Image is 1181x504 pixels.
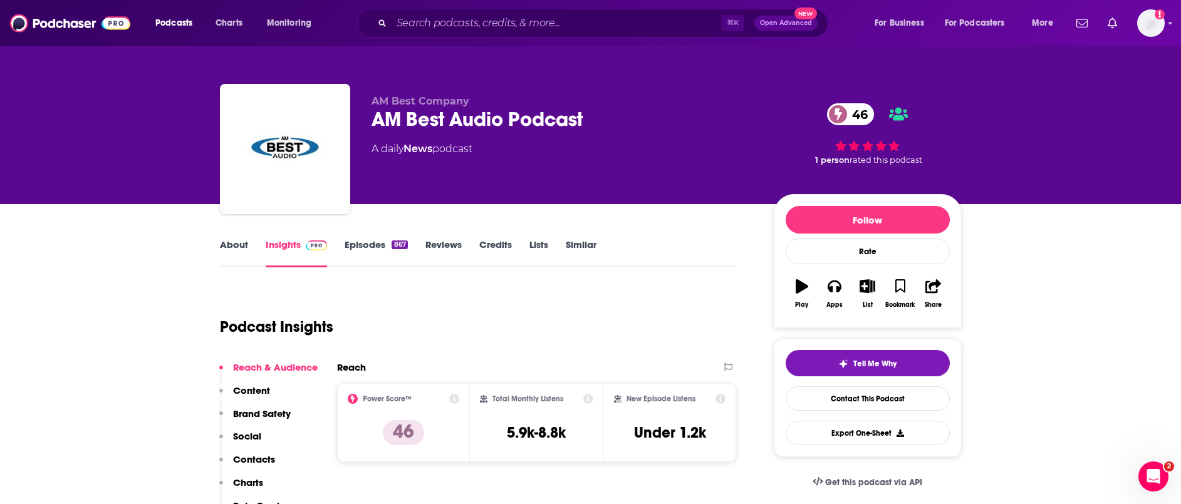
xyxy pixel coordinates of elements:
button: Charts [219,476,263,500]
span: Logged in as elleb2btech [1137,9,1165,37]
p: Content [233,384,270,396]
h3: Under 1.2k [634,423,706,442]
button: Reach & Audience [219,361,318,384]
button: Bookmark [884,271,917,316]
span: More [1032,14,1053,32]
div: Search podcasts, credits, & more... [369,9,840,38]
svg: Add a profile image [1155,9,1165,19]
a: Show notifications dropdown [1103,13,1122,34]
button: tell me why sparkleTell Me Why [786,350,950,376]
a: Contact This Podcast [786,386,950,411]
a: Get this podcast via API [803,467,933,498]
p: Social [233,430,261,442]
button: Brand Safety [219,408,291,431]
h3: 5.9k-8.8k [507,423,566,442]
h2: Reach [337,361,366,373]
p: 46 [383,420,424,445]
div: Play [795,301,808,309]
img: AM Best Audio Podcast [222,86,348,212]
span: Podcasts [155,14,192,32]
div: List [863,301,873,309]
h2: New Episode Listens [627,394,695,403]
button: open menu [937,13,1023,33]
button: Content [219,384,270,408]
div: 46 1 personrated this podcast [774,95,962,173]
div: Rate [786,239,950,264]
a: Show notifications dropdown [1071,13,1093,34]
img: User Profile [1137,9,1165,37]
h2: Power Score™ [363,394,412,403]
button: Apps [818,271,851,316]
img: Podchaser - Follow, Share and Rate Podcasts [10,11,130,35]
a: Reviews [425,239,462,267]
a: 46 [827,103,874,125]
p: Charts [233,476,263,488]
a: Credits [479,239,512,267]
a: Charts [207,13,250,33]
button: open menu [147,13,209,33]
button: open menu [258,13,328,33]
p: Brand Safety [233,408,291,419]
span: Open Advanced [760,20,812,26]
span: For Business [875,14,924,32]
span: Get this podcast via API [825,477,922,488]
button: Contacts [219,453,275,476]
button: Share [917,271,949,316]
a: Episodes867 [345,239,407,267]
a: Similar [566,239,596,267]
span: AM Best Company [372,95,469,107]
p: Reach & Audience [233,361,318,373]
button: Social [219,430,261,453]
img: Podchaser Pro [306,240,328,250]
button: Open AdvancedNew [754,16,818,31]
button: Play [786,271,818,316]
span: Tell Me Why [853,359,897,369]
a: Lists [529,239,548,267]
input: Search podcasts, credits, & more... [392,13,721,33]
span: rated this podcast [850,155,922,165]
button: open menu [1023,13,1069,33]
button: open menu [866,13,940,33]
span: 46 [840,103,874,125]
button: Follow [786,206,950,234]
div: Bookmark [885,301,915,309]
img: tell me why sparkle [838,359,848,369]
button: Export One-Sheet [786,421,950,445]
a: InsightsPodchaser Pro [266,239,328,267]
div: Apps [826,301,843,309]
span: For Podcasters [945,14,1005,32]
span: 2 [1164,461,1174,471]
h1: Podcast Insights [220,317,333,336]
a: About [220,239,248,267]
span: New [794,8,817,19]
span: 1 person [815,155,850,165]
a: News [403,143,432,155]
div: A daily podcast [372,141,472,157]
p: Contacts [233,453,275,465]
button: Show profile menu [1137,9,1165,37]
h2: Total Monthly Listens [492,394,563,403]
div: 867 [392,240,407,249]
iframe: Intercom live chat [1138,461,1168,491]
span: Monitoring [267,14,311,32]
span: ⌘ K [721,15,744,31]
span: Charts [216,14,242,32]
div: Share [925,301,942,309]
button: List [851,271,883,316]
